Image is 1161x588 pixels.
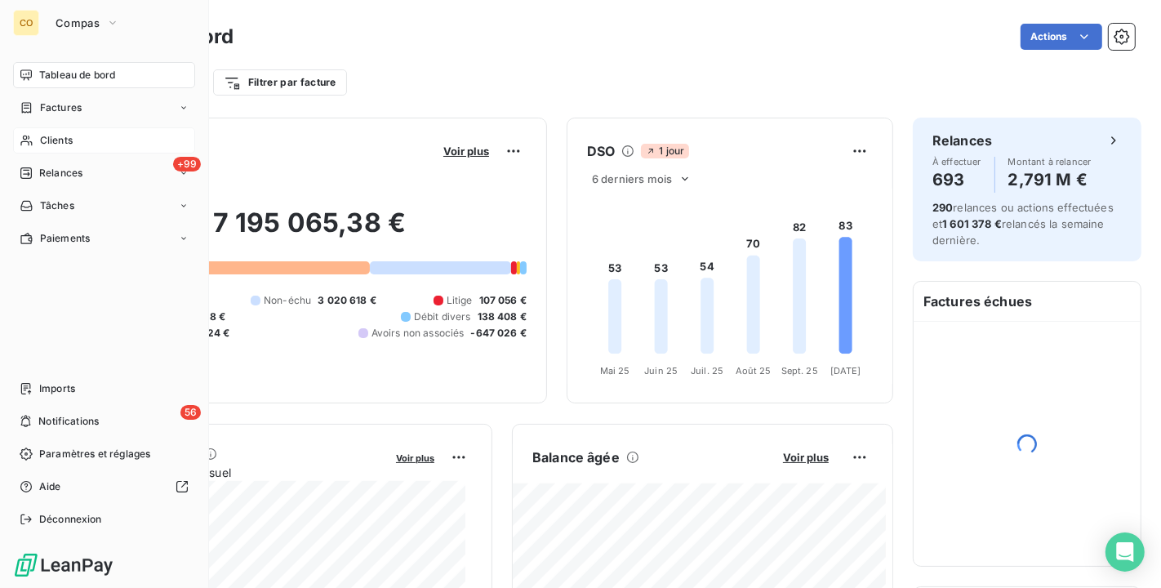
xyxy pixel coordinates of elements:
[39,512,102,527] span: Déconnexion
[396,452,434,464] span: Voir plus
[932,131,992,150] h6: Relances
[264,293,311,308] span: Non-échu
[781,365,818,376] tspan: Sept. 25
[932,157,981,167] span: À effectuer
[914,282,1141,321] h6: Factures échues
[1021,24,1102,50] button: Actions
[40,100,82,115] span: Factures
[13,552,114,578] img: Logo LeanPay
[1105,532,1145,572] div: Open Intercom Messenger
[736,365,772,376] tspan: Août 25
[783,451,829,464] span: Voir plus
[443,145,489,158] span: Voir plus
[447,293,473,308] span: Litige
[39,381,75,396] span: Imports
[932,201,1114,247] span: relances ou actions effectuées et relancés la semaine dernière.
[39,68,115,82] span: Tableau de bord
[471,326,527,341] span: -647 026 €
[532,448,620,467] h6: Balance âgée
[173,157,201,171] span: +99
[371,326,465,341] span: Avoirs non associés
[592,172,672,185] span: 6 derniers mois
[778,450,834,465] button: Voir plus
[414,310,471,324] span: Débit divers
[39,166,82,180] span: Relances
[691,365,723,376] tspan: Juil. 25
[391,450,439,465] button: Voir plus
[13,474,195,500] a: Aide
[587,141,615,161] h6: DSO
[942,217,1002,230] span: 1 601 378 €
[1008,157,1092,167] span: Montant à relancer
[641,144,689,158] span: 1 jour
[830,365,861,376] tspan: [DATE]
[56,16,100,29] span: Compas
[92,207,527,256] h2: 7 195 065,38 €
[1008,167,1092,193] h4: 2,791 M €
[39,479,61,494] span: Aide
[13,10,39,36] div: CO
[479,293,527,308] span: 107 056 €
[40,231,90,246] span: Paiements
[40,198,74,213] span: Tâches
[932,167,981,193] h4: 693
[932,201,953,214] span: 290
[92,464,385,481] span: Chiffre d'affaires mensuel
[438,144,494,158] button: Voir plus
[213,69,347,96] button: Filtrer par facture
[38,414,99,429] span: Notifications
[600,365,630,376] tspan: Mai 25
[644,365,678,376] tspan: Juin 25
[478,310,527,324] span: 138 408 €
[318,293,376,308] span: 3 020 618 €
[180,405,201,420] span: 56
[40,133,73,148] span: Clients
[39,447,150,461] span: Paramètres et réglages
